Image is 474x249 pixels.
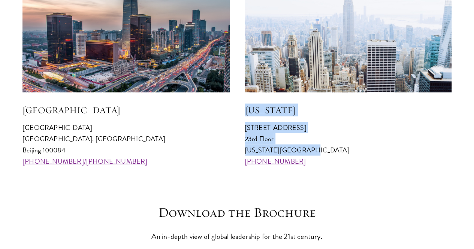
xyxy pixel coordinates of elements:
[22,122,230,167] p: [GEOGRAPHIC_DATA] [GEOGRAPHIC_DATA], [GEOGRAPHIC_DATA] Beijing 100084
[245,104,452,116] h5: [US_STATE]
[121,204,353,221] h3: Download the Brochure
[121,230,353,243] p: An in-depth view of global leadership for the 21st century.
[22,156,148,166] a: [PHONE_NUMBER]/[PHONE_NUMBER]
[22,104,230,116] h5: [GEOGRAPHIC_DATA]
[245,122,452,167] p: [STREET_ADDRESS] 23rd Floor [US_STATE][GEOGRAPHIC_DATA]
[245,156,306,166] a: [PHONE_NUMBER]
